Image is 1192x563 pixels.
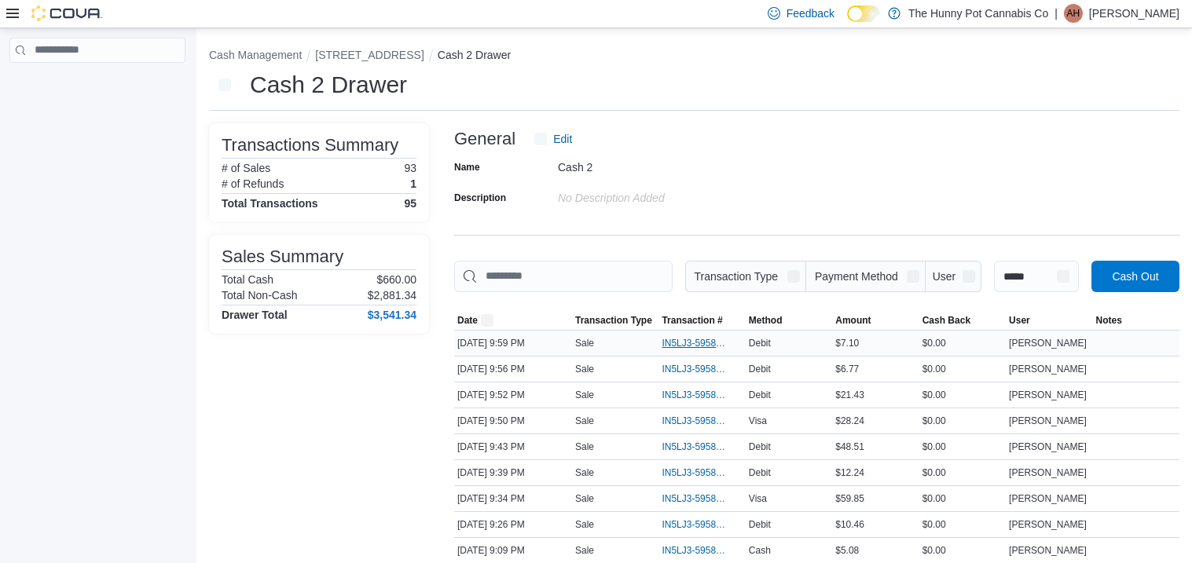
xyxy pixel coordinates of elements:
[376,273,416,286] p: $660.00
[919,463,1006,482] div: $0.00
[1009,466,1087,479] span: [PERSON_NAME]
[749,363,771,375] span: Debit
[749,314,783,327] span: Method
[662,489,742,508] button: IN5LJ3-5958237
[1009,415,1087,427] span: [PERSON_NAME]
[662,334,742,353] button: IN5LJ3-5958434
[662,441,726,453] span: IN5LJ3-5958318
[919,360,1006,378] div: $0.00
[9,66,185,104] nav: Complex example
[919,386,1006,404] div: $0.00
[222,289,298,302] h6: Total Non-Cash
[222,273,273,286] h6: Total Cash
[662,411,742,430] button: IN5LJ3-5958371
[662,466,726,479] span: IN5LJ3-5958286
[685,261,806,292] button: Transaction Type
[454,130,515,148] h3: General
[908,4,1048,23] p: The Hunny Pot Cannabis Co
[662,544,726,557] span: IN5LJ3-5958050
[222,177,284,190] h6: # of Refunds
[806,261,926,292] button: Payment Method
[1089,4,1179,23] p: [PERSON_NAME]
[749,492,767,505] span: Visa
[454,334,572,353] div: [DATE] 9:59 PM
[404,162,416,174] p: 93
[404,197,416,210] h4: 95
[575,389,594,401] p: Sale
[919,334,1006,353] div: $0.00
[1009,314,1030,327] span: User
[922,314,970,327] span: Cash Back
[658,311,745,330] button: Transaction #
[454,463,572,482] div: [DATE] 9:39 PM
[454,489,572,508] div: [DATE] 9:34 PM
[1009,389,1087,401] span: [PERSON_NAME]
[31,5,102,21] img: Cova
[368,289,416,302] p: $2,881.34
[749,337,771,349] span: Debit
[847,22,848,23] span: Dark Mode
[662,415,726,427] span: IN5LJ3-5958371
[662,389,726,401] span: IN5LJ3-5958389
[222,197,318,210] h4: Total Transactions
[749,415,767,427] span: Visa
[835,389,864,401] span: $21.43
[919,541,1006,560] div: $0.00
[1009,492,1087,505] span: [PERSON_NAME]
[919,489,1006,508] div: $0.00
[835,441,864,453] span: $48.51
[749,441,771,453] span: Debit
[454,261,673,292] input: This is a search bar. As you type, the results lower in the page will automatically filter.
[662,518,726,531] span: IN5LJ3-5958174
[454,311,572,330] button: Date
[575,363,594,375] p: Sale
[933,270,956,283] span: User
[1009,363,1087,375] span: [PERSON_NAME]
[553,131,572,147] span: Edit
[558,185,768,204] div: No Description added
[1009,544,1087,557] span: [PERSON_NAME]
[222,309,288,321] h4: Drawer Total
[315,49,424,61] button: [STREET_ADDRESS]
[575,492,594,505] p: Sale
[209,69,240,101] button: Next
[1009,441,1087,453] span: [PERSON_NAME]
[454,386,572,404] div: [DATE] 9:52 PM
[926,261,981,292] button: User
[558,155,768,174] div: Cash 2
[662,492,726,505] span: IN5LJ3-5958237
[575,314,652,327] span: Transaction Type
[438,49,511,61] button: Cash 2 Drawer
[454,515,572,534] div: [DATE] 9:26 PM
[209,47,1179,66] nav: An example of EuiBreadcrumbs
[454,437,572,456] div: [DATE] 9:43 PM
[746,311,832,330] button: Method
[575,441,594,453] p: Sale
[1091,261,1179,292] button: Cash Out
[662,386,742,404] button: IN5LJ3-5958389
[575,415,594,427] p: Sale
[662,337,726,349] span: IN5LJ3-5958434
[835,492,864,505] span: $59.85
[835,544,859,557] span: $5.08
[1067,4,1080,23] span: AH
[662,437,742,456] button: IN5LJ3-5958318
[662,363,726,375] span: IN5LJ3-5958410
[1064,4,1083,23] div: Amy Hall
[1096,314,1122,327] span: Notes
[454,161,480,174] label: Name
[222,136,398,155] h3: Transactions Summary
[919,411,1006,430] div: $0.00
[847,5,880,22] input: Dark Mode
[919,437,1006,456] div: $0.00
[835,337,859,349] span: $7.10
[835,314,871,327] span: Amount
[209,49,302,61] button: Cash Management
[1112,269,1158,284] span: Cash Out
[749,466,771,479] span: Debit
[572,311,658,330] button: Transaction Type
[815,270,898,283] span: Payment Method
[749,544,771,557] span: Cash
[832,311,919,330] button: Amount
[575,337,594,349] p: Sale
